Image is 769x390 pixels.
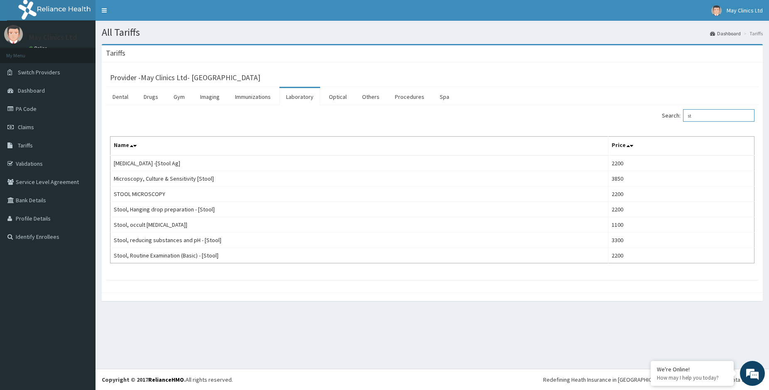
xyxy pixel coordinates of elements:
[96,369,769,390] footer: All rights reserved.
[18,142,33,149] span: Tariffs
[683,109,754,122] input: Search:
[711,5,722,16] img: User Image
[657,365,727,373] div: We're Online!
[18,87,45,94] span: Dashboard
[110,202,608,217] td: Stool, Hanging drop preparation - [Stool]
[110,155,608,171] td: [MEDICAL_DATA] -[Stool Ag]
[110,74,260,81] h3: Provider - May Clinics Ltd- [GEOGRAPHIC_DATA]
[608,155,754,171] td: 2200
[608,233,754,248] td: 3300
[355,88,386,105] a: Others
[110,217,608,233] td: Stool, occult [MEDICAL_DATA]]
[742,30,763,37] li: Tariffs
[433,88,456,105] a: Spa
[136,4,156,24] div: Minimize live chat window
[388,88,431,105] a: Procedures
[608,171,754,186] td: 3850
[106,49,125,57] h3: Tariffs
[110,233,608,248] td: Stool, reducing substances and pH - [Stool]
[137,88,165,105] a: Drugs
[102,376,186,383] strong: Copyright © 2017 .
[110,137,608,156] th: Name
[608,248,754,263] td: 2200
[110,186,608,202] td: STOOL MICROSCOPY
[228,88,277,105] a: Immunizations
[608,217,754,233] td: 1100
[662,109,754,122] label: Search:
[608,137,754,156] th: Price
[608,202,754,217] td: 2200
[4,25,23,44] img: User Image
[110,171,608,186] td: Microscopy, Culture & Sensitivity [Stool]
[193,88,226,105] a: Imaging
[710,30,741,37] a: Dashboard
[110,248,608,263] td: Stool, Routine Examination (Basic) - [Stool]
[15,42,34,62] img: d_794563401_company_1708531726252_794563401
[18,69,60,76] span: Switch Providers
[29,45,49,51] a: Online
[657,374,727,381] p: How may I help you today?
[148,376,184,383] a: RelianceHMO
[279,88,320,105] a: Laboratory
[43,47,140,57] div: Chat with us now
[543,375,763,384] div: Redefining Heath Insurance in [GEOGRAPHIC_DATA] using Telemedicine and Data Science!
[102,27,763,38] h1: All Tariffs
[18,123,34,131] span: Claims
[29,34,77,41] p: May Clinics Ltd
[167,88,191,105] a: Gym
[608,186,754,202] td: 2200
[48,105,115,189] span: We're online!
[4,227,158,256] textarea: Type your message and hit 'Enter'
[106,88,135,105] a: Dental
[322,88,353,105] a: Optical
[727,7,763,14] span: May Clinics Ltd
